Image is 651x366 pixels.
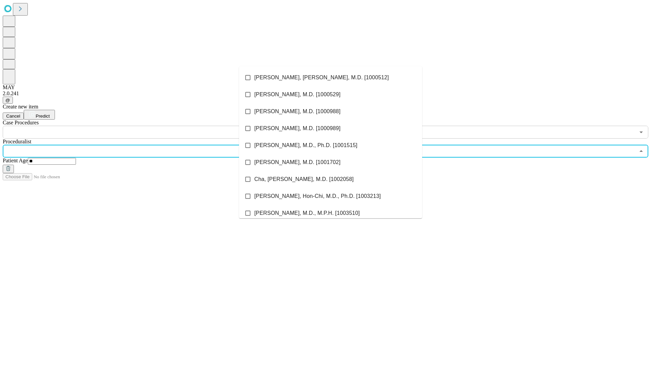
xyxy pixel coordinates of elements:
[36,114,50,119] span: Predict
[254,158,340,166] span: [PERSON_NAME], M.D. [1001702]
[3,84,648,90] div: MAY
[3,113,24,120] button: Cancel
[6,114,20,119] span: Cancel
[254,141,357,149] span: [PERSON_NAME], M.D., Ph.D. [1001515]
[254,192,381,200] span: [PERSON_NAME], Hon-Chi, M.D., Ph.D. [1003213]
[254,74,389,82] span: [PERSON_NAME], [PERSON_NAME], M.D. [1000512]
[254,124,340,133] span: [PERSON_NAME], M.D. [1000989]
[254,107,340,116] span: [PERSON_NAME], M.D. [1000988]
[254,175,354,183] span: Cha, [PERSON_NAME], M.D. [1002058]
[3,120,39,125] span: Scheduled Procedure
[3,90,648,97] div: 2.0.241
[254,90,340,99] span: [PERSON_NAME], M.D. [1000529]
[3,158,28,163] span: Patient Age
[636,127,646,137] button: Open
[5,98,10,103] span: @
[636,146,646,156] button: Close
[3,139,31,144] span: Proceduralist
[24,110,55,120] button: Predict
[3,104,38,109] span: Create new item
[254,209,360,217] span: [PERSON_NAME], M.D., M.P.H. [1003510]
[3,97,13,104] button: @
